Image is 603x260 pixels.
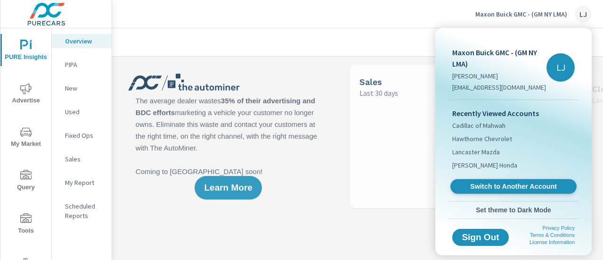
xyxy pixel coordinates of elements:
span: [PERSON_NAME] Honda [452,160,517,170]
p: [EMAIL_ADDRESS][DOMAIN_NAME] [452,83,546,92]
p: Maxon Buick GMC - (GM NY LMA) [452,47,546,69]
a: Privacy Policy [543,225,575,231]
button: Set theme to Dark Mode [448,201,579,218]
p: Recently Viewed Accounts [452,108,575,119]
span: Switch to Another Account [456,182,571,191]
span: Hawthorne Chevrolet [452,134,512,143]
button: Sign Out [452,229,509,246]
a: Terms & Conditions [530,232,575,238]
span: Cadillac of Mahwah [452,121,505,130]
span: Set theme to Dark Mode [452,206,575,214]
span: Lancaster Mazda [452,147,500,157]
span: Sign Out [460,233,501,242]
a: Switch to Another Account [450,179,577,194]
a: License Information [530,239,575,245]
div: LJ [546,53,575,82]
p: [PERSON_NAME] [452,71,546,81]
